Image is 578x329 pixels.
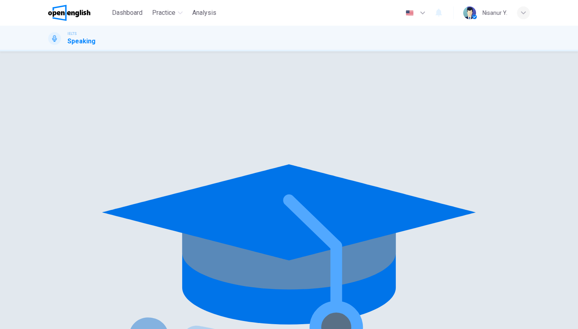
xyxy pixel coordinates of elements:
img: en [405,10,415,16]
span: Analysis [192,8,216,18]
button: Analysis [189,6,220,20]
h1: Speaking [67,37,96,46]
span: Dashboard [112,8,142,18]
img: OpenEnglish logo [48,5,90,21]
div: Nisanur Y. [482,8,507,18]
span: IELTS [67,31,77,37]
button: Practice [149,6,186,20]
a: OpenEnglish logo [48,5,109,21]
span: Practice [152,8,175,18]
img: Profile picture [463,6,476,19]
button: Dashboard [109,6,146,20]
